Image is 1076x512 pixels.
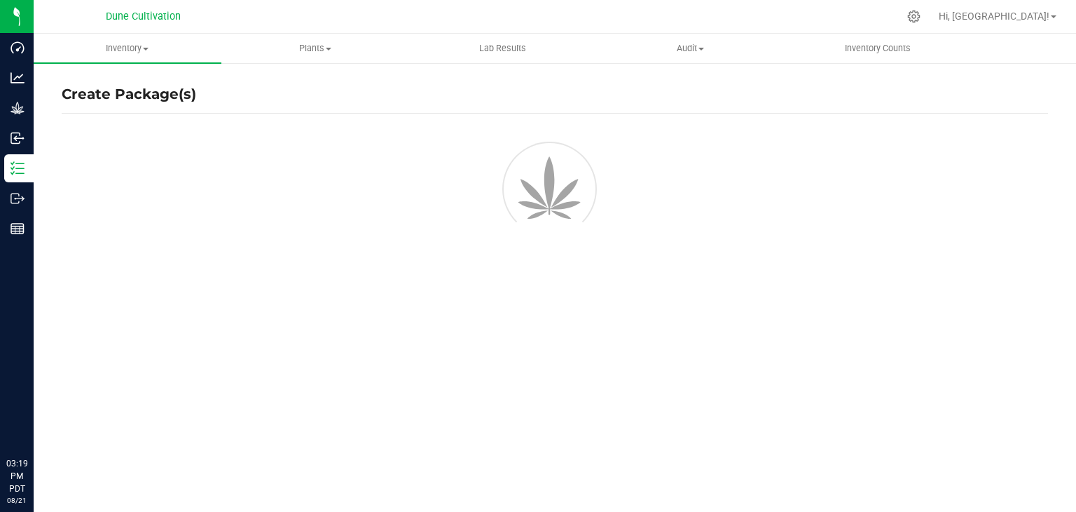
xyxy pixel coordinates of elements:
span: Dune Cultivation [106,11,181,22]
span: Hi, [GEOGRAPHIC_DATA]! [939,11,1049,22]
inline-svg: Inbound [11,131,25,145]
a: Audit [596,34,784,63]
inline-svg: Reports [11,222,25,236]
span: Audit [597,42,783,55]
span: Plants [222,42,408,55]
span: Inventory [34,42,221,55]
inline-svg: Outbound [11,191,25,206]
inline-svg: Inventory [11,161,25,175]
a: Plants [221,34,409,63]
a: Lab Results [409,34,597,63]
inline-svg: Grow [11,101,25,115]
a: Inventory [34,34,221,63]
p: 03:19 PM PDT [6,457,27,495]
span: Lab Results [460,42,545,55]
h4: Create Package(s) [62,84,196,105]
a: Inventory Counts [784,34,972,63]
div: Manage settings [905,10,923,23]
inline-svg: Analytics [11,71,25,85]
p: 08/21 [6,495,27,506]
inline-svg: Dashboard [11,41,25,55]
span: Inventory Counts [826,42,930,55]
